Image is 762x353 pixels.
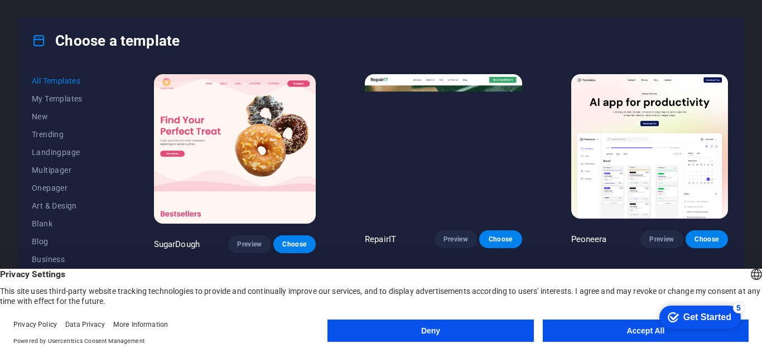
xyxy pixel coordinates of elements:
span: Art & Design [32,201,105,210]
span: Preview [237,240,262,249]
span: Choose [488,235,513,244]
span: Onepager [32,183,105,192]
button: Onepager [32,179,105,197]
button: Multipager [32,161,105,179]
button: My Templates [32,90,105,108]
span: My Templates [32,94,105,103]
div: Get Started [33,12,81,22]
button: Art & Design [32,197,105,215]
span: Preview [443,235,468,244]
span: All Templates [32,76,105,85]
button: Choose [686,230,728,248]
button: Choose [479,230,522,248]
span: Multipager [32,166,105,175]
span: Choose [282,240,307,249]
button: Trending [32,125,105,143]
img: RepairIT [365,74,522,219]
span: Blank [32,219,105,228]
img: Peoneera [571,74,729,219]
button: Landingpage [32,143,105,161]
p: RepairIT [365,234,396,245]
button: Business [32,250,105,268]
button: Preview [640,230,683,248]
span: Blog [32,237,105,246]
button: New [32,108,105,125]
div: 5 [83,2,94,13]
div: Get Started 5 items remaining, 0% complete [9,6,90,29]
p: SugarDough [154,239,200,250]
button: Preview [435,230,477,248]
span: Landingpage [32,148,105,157]
span: Trending [32,130,105,139]
button: All Templates [32,72,105,90]
span: Choose [695,235,719,244]
img: SugarDough [154,74,316,224]
span: Business [32,255,105,264]
span: Preview [649,235,674,244]
button: Blank [32,215,105,233]
button: Education & Culture [32,268,105,286]
button: Choose [273,235,316,253]
button: Blog [32,233,105,250]
span: New [32,112,105,121]
button: Preview [228,235,271,253]
p: Peoneera [571,234,607,245]
h4: Choose a template [32,32,180,50]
